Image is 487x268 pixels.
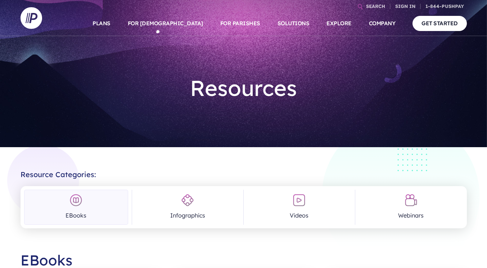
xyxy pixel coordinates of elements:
h1: Resources [138,69,350,107]
a: Webinars [359,190,463,225]
a: Videos [247,190,351,225]
a: EXPLORE [326,11,352,36]
img: Infographics Icon [181,194,194,207]
a: SOLUTIONS [278,11,310,36]
a: GET STARTED [412,16,467,31]
a: Infographics [136,190,240,225]
a: COMPANY [369,11,396,36]
a: PLANS [93,11,111,36]
a: FOR [DEMOGRAPHIC_DATA] [128,11,203,36]
img: Videos Icon [293,194,306,207]
a: EBooks [24,190,128,225]
img: Webinars Icon [405,194,418,207]
a: FOR PARISHES [220,11,260,36]
h2: Resource Categories: [21,164,467,179]
img: EBooks Icon [69,194,82,207]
